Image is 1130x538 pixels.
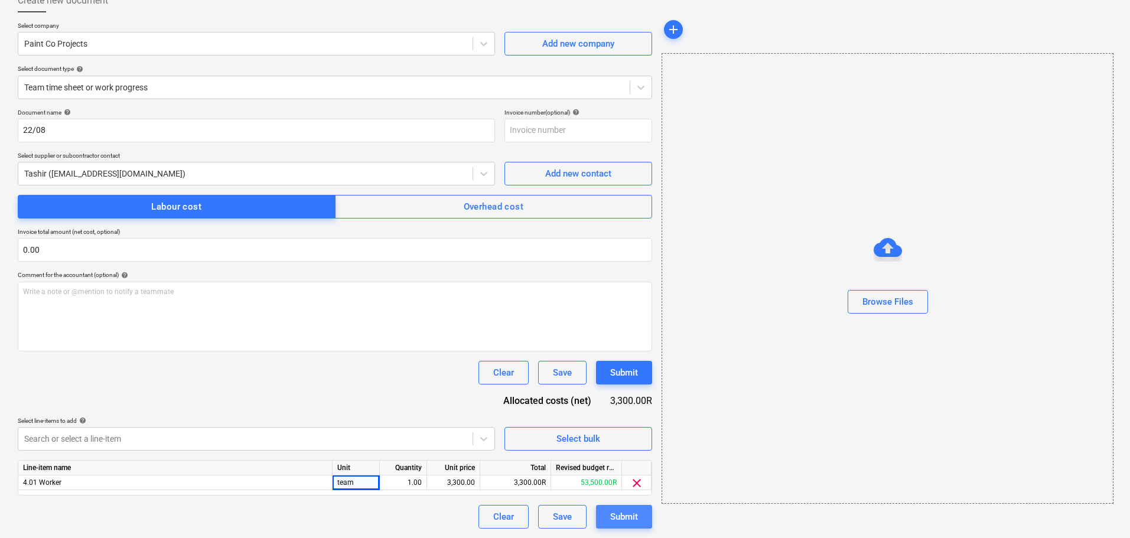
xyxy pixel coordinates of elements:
[427,461,480,475] div: Unit price
[553,509,572,524] div: Save
[610,509,638,524] div: Submit
[630,476,644,490] span: clear
[538,361,587,384] button: Save
[18,271,652,279] div: Comment for the accountant (optional)
[151,199,201,214] div: Labour cost
[551,461,622,475] div: Revised budget remaining
[553,365,572,380] div: Save
[538,505,587,529] button: Save
[551,475,622,490] div: 53,500.00R
[380,461,427,475] div: Quantity
[610,365,638,380] div: Submit
[385,475,422,490] div: 1.00
[18,152,495,162] p: Select supplier or subcontractor contact
[504,109,652,116] div: Invoice number (optional)
[862,294,913,309] div: Browse Files
[61,109,71,116] span: help
[504,32,652,56] button: Add new company
[494,394,610,407] div: Allocated costs (net)
[610,394,652,407] div: 3,300.00R
[570,109,579,116] span: help
[18,238,652,262] input: Invoice total amount (net cost, optional)
[464,199,524,214] div: Overhead cost
[545,166,611,181] div: Add new contact
[542,36,614,51] div: Add new company
[504,119,652,142] input: Invoice number
[480,461,551,475] div: Total
[556,431,600,446] div: Select bulk
[480,475,551,490] div: 3,300.00R
[596,361,652,384] button: Submit
[18,22,495,32] p: Select company
[333,461,380,475] div: Unit
[493,509,514,524] div: Clear
[333,475,380,490] div: team
[662,53,1113,504] div: Browse Files
[504,162,652,185] button: Add new contact
[335,195,653,219] button: Overhead cost
[74,66,83,73] span: help
[478,505,529,529] button: Clear
[493,365,514,380] div: Clear
[77,417,86,424] span: help
[18,417,495,425] div: Select line-items to add
[478,361,529,384] button: Clear
[848,290,928,314] button: Browse Files
[18,228,652,238] p: Invoice total amount (net cost, optional)
[119,272,128,279] span: help
[504,427,652,451] button: Select bulk
[18,109,495,116] div: Document name
[18,195,336,219] button: Labour cost
[18,65,652,73] div: Select document type
[432,475,475,490] div: 3,300.00
[596,505,652,529] button: Submit
[1071,481,1130,538] iframe: Chat Widget
[23,478,61,487] span: 4.01 Worker
[18,461,333,475] div: Line-item name
[666,22,680,37] span: add
[18,119,495,142] input: Document name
